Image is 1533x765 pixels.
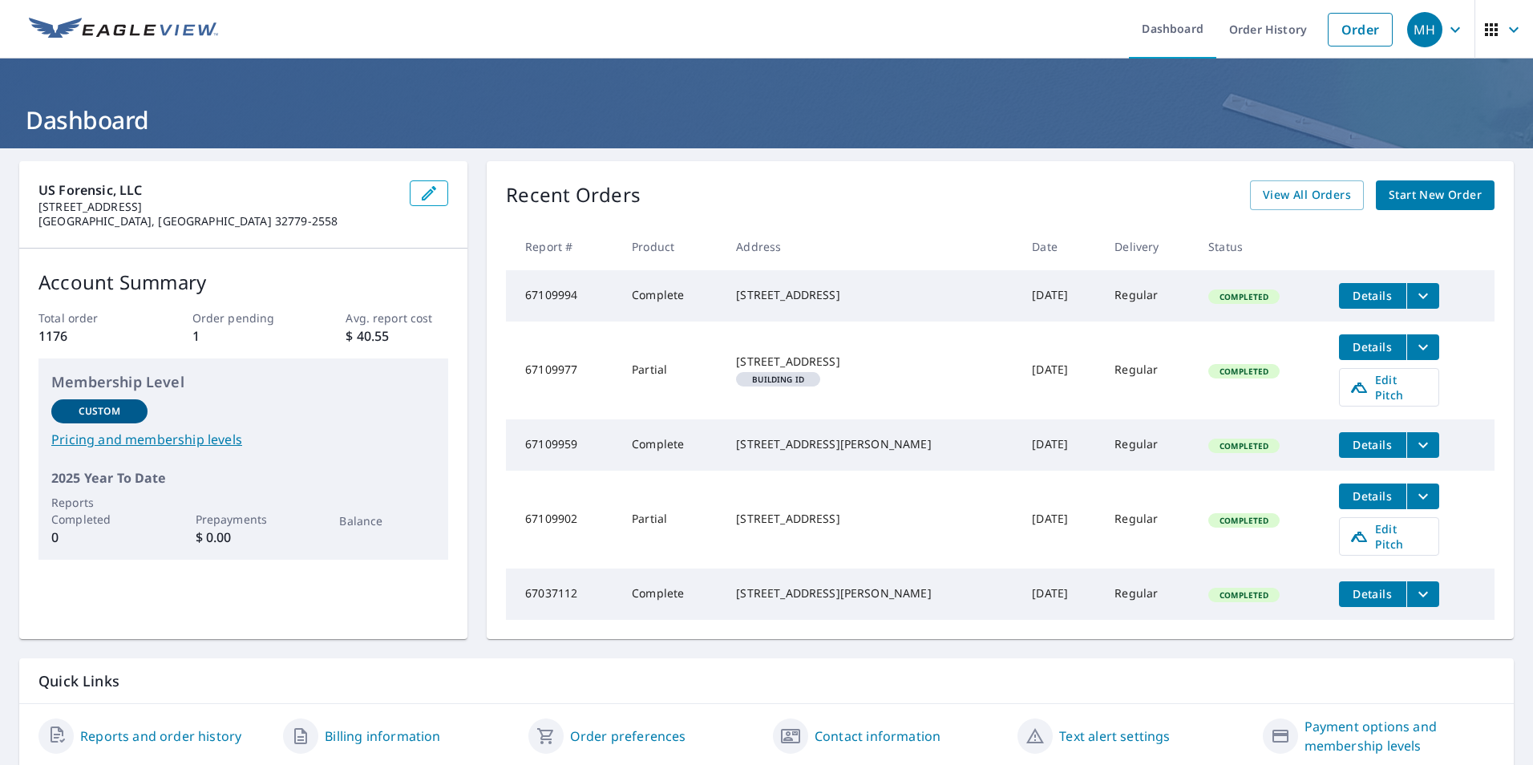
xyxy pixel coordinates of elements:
p: Total order [38,310,141,326]
button: filesDropdownBtn-67109994 [1406,283,1439,309]
a: Contact information [815,727,940,746]
p: Recent Orders [506,180,641,210]
p: Reports Completed [51,494,148,528]
button: filesDropdownBtn-67109977 [1406,334,1439,360]
a: Start New Order [1376,180,1495,210]
a: Edit Pitch [1339,517,1439,556]
p: US Forensic, LLC [38,180,397,200]
th: Report # [506,223,619,270]
td: Regular [1102,419,1195,471]
th: Status [1195,223,1326,270]
p: 0 [51,528,148,547]
th: Date [1019,223,1102,270]
span: Completed [1210,291,1278,302]
td: [DATE] [1019,270,1102,322]
div: [STREET_ADDRESS][PERSON_NAME] [736,585,1006,601]
th: Address [723,223,1019,270]
div: [STREET_ADDRESS] [736,287,1006,303]
td: 67109959 [506,419,619,471]
td: Complete [619,270,723,322]
td: 67037112 [506,569,619,620]
span: Completed [1210,515,1278,526]
h1: Dashboard [19,103,1514,136]
a: Reports and order history [80,727,241,746]
td: Complete [619,419,723,471]
td: [DATE] [1019,322,1102,419]
p: 2025 Year To Date [51,468,435,488]
button: detailsBtn-67109902 [1339,484,1406,509]
td: Complete [619,569,723,620]
p: [STREET_ADDRESS] [38,200,397,214]
button: filesDropdownBtn-67037112 [1406,581,1439,607]
button: filesDropdownBtn-67109902 [1406,484,1439,509]
button: filesDropdownBtn-67109959 [1406,432,1439,458]
div: [STREET_ADDRESS][PERSON_NAME] [736,436,1006,452]
span: Completed [1210,440,1278,451]
a: Order [1328,13,1393,47]
td: 67109994 [506,270,619,322]
a: Text alert settings [1059,727,1170,746]
em: Building ID [752,375,804,383]
td: Regular [1102,569,1195,620]
p: Avg. report cost [346,310,448,326]
td: Regular [1102,270,1195,322]
button: detailsBtn-67109959 [1339,432,1406,458]
a: Payment options and membership levels [1304,717,1495,755]
img: EV Logo [29,18,218,42]
p: Account Summary [38,268,448,297]
p: $ 0.00 [196,528,292,547]
span: Edit Pitch [1349,372,1429,403]
th: Delivery [1102,223,1195,270]
p: Balance [339,512,435,529]
span: Completed [1210,589,1278,601]
button: detailsBtn-67109994 [1339,283,1406,309]
td: 67109977 [506,322,619,419]
td: [DATE] [1019,569,1102,620]
span: Edit Pitch [1349,521,1429,552]
a: Order preferences [570,727,686,746]
p: 1176 [38,326,141,346]
div: [STREET_ADDRESS] [736,354,1006,370]
th: Product [619,223,723,270]
p: Membership Level [51,371,435,393]
span: View All Orders [1263,185,1351,205]
td: Partial [619,322,723,419]
td: Regular [1102,322,1195,419]
td: Partial [619,471,723,569]
div: MH [1407,12,1442,47]
span: Start New Order [1389,185,1482,205]
td: 67109902 [506,471,619,569]
p: $ 40.55 [346,326,448,346]
a: Billing information [325,727,440,746]
span: Details [1349,288,1397,303]
span: Details [1349,437,1397,452]
a: View All Orders [1250,180,1364,210]
span: Details [1349,488,1397,504]
a: Edit Pitch [1339,368,1439,407]
span: Details [1349,339,1397,354]
p: Custom [79,404,120,419]
p: Order pending [192,310,295,326]
p: Prepayments [196,511,292,528]
a: Pricing and membership levels [51,430,435,449]
td: [DATE] [1019,419,1102,471]
td: Regular [1102,471,1195,569]
p: Quick Links [38,671,1495,691]
span: Details [1349,586,1397,601]
p: [GEOGRAPHIC_DATA], [GEOGRAPHIC_DATA] 32779-2558 [38,214,397,229]
td: [DATE] [1019,471,1102,569]
button: detailsBtn-67109977 [1339,334,1406,360]
button: detailsBtn-67037112 [1339,581,1406,607]
span: Completed [1210,366,1278,377]
div: [STREET_ADDRESS] [736,511,1006,527]
p: 1 [192,326,295,346]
